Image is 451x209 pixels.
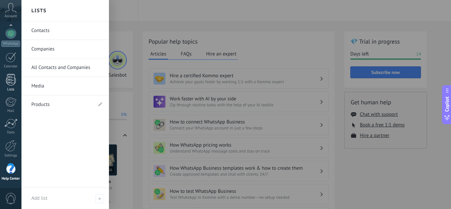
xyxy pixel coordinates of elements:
[31,95,92,114] a: Products
[1,109,20,113] div: Mail
[444,96,450,112] span: Copilot
[1,64,20,69] div: Calendar
[1,41,20,47] div: WhatsApp
[31,58,102,77] a: All Contacts and Companies
[95,194,104,203] span: Add list
[1,154,20,158] div: Settings
[5,14,17,18] span: Account
[1,87,20,92] div: Lists
[31,195,48,201] span: Add list
[1,130,20,135] div: Stats
[31,40,102,58] a: Companies
[31,21,102,40] a: Contacts
[31,77,102,95] a: Media
[1,177,20,181] div: Help Center
[31,0,47,21] h2: Lists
